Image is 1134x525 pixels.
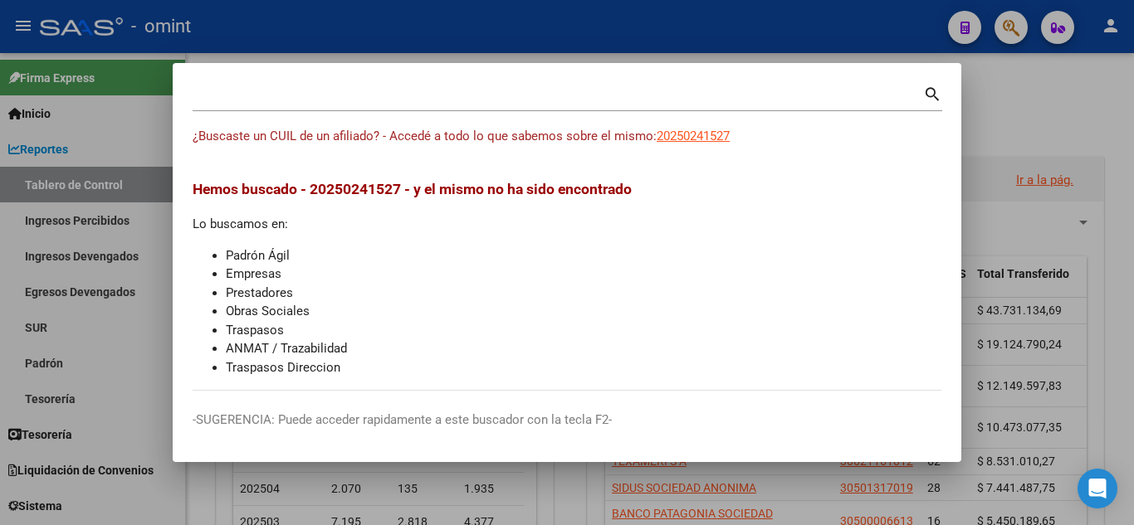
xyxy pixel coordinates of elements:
p: -SUGERENCIA: Puede acceder rapidamente a este buscador con la tecla F2- [193,411,941,430]
li: Traspasos [226,321,941,340]
div: Lo buscamos en: [193,178,941,377]
div: Open Intercom Messenger [1078,469,1117,508]
li: Traspasos Direccion [226,358,941,377]
li: Padrón Ágil [226,246,941,265]
span: ¿Buscaste un CUIL de un afiliado? - Accedé a todo lo que sabemos sobre el mismo: [193,129,657,143]
span: Hemos buscado - 20250241527 - y el mismo no ha sido encontrado [193,181,632,197]
li: ANMAT / Trazabilidad [226,339,941,358]
li: Prestadores [226,284,941,303]
span: 20250241527 [657,129,730,143]
li: Empresas [226,265,941,284]
li: Obras Sociales [226,302,941,321]
mat-icon: search [923,83,942,103]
